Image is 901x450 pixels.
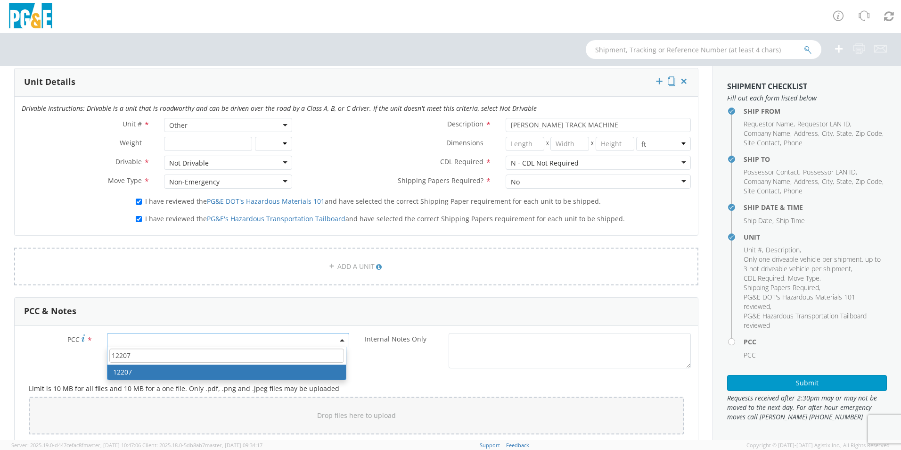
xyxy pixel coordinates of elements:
[822,177,833,186] span: City
[797,119,850,128] span: Requestor LAN ID
[744,233,887,241] h4: Unit
[744,292,855,311] span: PG&E DOT's Hazardous Materials 101 reviewed
[365,334,426,343] span: Internal Notes Only
[586,40,821,59] input: Shipment, Tracking or Reference Number (at least 4 chars)
[596,137,634,151] input: Height
[506,137,544,151] input: Length
[836,129,852,138] span: State
[727,375,887,391] button: Submit
[803,167,856,176] span: Possessor LAN ID
[169,158,209,168] div: Not Drivable
[169,177,220,187] div: Non-Emergency
[398,176,483,185] span: Shipping Papers Required?
[744,108,887,115] h4: Ship From
[511,177,520,187] div: No
[744,204,887,211] h4: Ship Date & Time
[744,283,819,292] span: Shipping Papers Required
[550,137,589,151] input: Width
[511,158,579,168] div: N - CDL Not Required
[744,186,780,195] span: Site Contact
[794,177,819,186] li: ,
[744,129,792,138] li: ,
[744,119,794,128] span: Requestor Name
[169,121,287,130] span: Other
[744,138,781,148] li: ,
[856,129,882,138] span: Zip Code
[205,442,262,449] span: master, [DATE] 09:34:17
[136,199,142,205] input: I have reviewed thePG&E DOT's Hazardous Materials 101and have selected the correct Shipping Paper...
[822,129,833,138] span: City
[794,177,818,186] span: Address
[22,104,537,113] i: Drivable Instructions: Drivable is a unit that is roadworthy and can be driven over the road by a...
[794,129,818,138] span: Address
[744,129,790,138] span: Company Name
[744,292,885,311] li: ,
[766,245,801,255] li: ,
[856,177,882,186] span: Zip Code
[766,245,800,254] span: Description
[797,119,852,129] li: ,
[207,214,345,223] a: PG&E's Hazardous Transportation Tailboard
[24,77,75,87] h3: Unit Details
[744,119,795,129] li: ,
[142,442,262,449] span: Client: 2025.18.0-5db8ab7
[744,350,756,359] span: PCC
[446,138,483,147] span: Dimensions
[447,119,483,128] span: Description
[544,137,551,151] span: X
[856,129,884,138] li: ,
[784,186,803,195] span: Phone
[164,118,292,132] span: Other
[744,311,867,330] span: PG&E Hazardous Transportation Tailboard reviewed
[29,385,684,392] h5: Limit is 10 MB for all files and 10 MB for a one file. Only .pdf, .png and .jpeg files may be upl...
[744,186,781,196] li: ,
[776,216,805,225] span: Ship Time
[727,81,807,92] strong: Shipment Checklist
[794,129,819,138] li: ,
[440,157,483,166] span: CDL Required
[67,335,80,344] span: PCC
[120,138,142,147] span: Weight
[14,248,698,285] a: ADD A UNIT
[744,274,786,283] li: ,
[822,129,834,138] li: ,
[744,255,881,273] span: Only one driveable vehicle per shipment, up to 3 not driveable vehicle per shipment
[744,255,885,274] li: ,
[7,3,54,31] img: pge-logo-06675f144f4cfa6a6814.png
[11,442,141,449] span: Server: 2025.19.0-d447cefac8f
[744,138,780,147] span: Site Contact
[744,245,763,255] li: ,
[744,167,801,177] li: ,
[207,197,325,206] a: PG&E DOT's Hazardous Materials 101
[727,93,887,103] span: Fill out each form listed below
[589,137,596,151] span: X
[107,365,346,380] li: 12207
[746,442,890,449] span: Copyright © [DATE]-[DATE] Agistix Inc., All Rights Reserved
[744,177,790,186] span: Company Name
[836,177,852,186] span: State
[506,442,529,449] a: Feedback
[803,167,857,177] li: ,
[788,274,821,283] li: ,
[24,307,76,316] h3: PCC & Notes
[744,167,799,176] span: Possessor Contact
[784,138,803,147] span: Phone
[856,177,884,186] li: ,
[744,338,887,345] h4: PCC
[727,393,887,422] span: Requests received after 2:30pm may or may not be moved to the next day. For after hour emergency ...
[744,216,772,225] span: Ship Date
[744,156,887,163] h4: Ship To
[108,176,142,185] span: Move Type
[744,245,762,254] span: Unit #
[744,274,784,283] span: CDL Required
[145,197,601,206] span: I have reviewed the and have selected the correct Shipping Paper requirement for each unit to be ...
[836,129,853,138] li: ,
[317,411,396,420] span: Drop files here to upload
[83,442,141,449] span: master, [DATE] 10:47:06
[480,442,500,449] a: Support
[788,274,819,283] span: Move Type
[115,157,142,166] span: Drivable
[822,177,834,186] li: ,
[136,216,142,222] input: I have reviewed thePG&E's Hazardous Transportation Tailboardand have selected the correct Shippin...
[744,283,820,292] li: ,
